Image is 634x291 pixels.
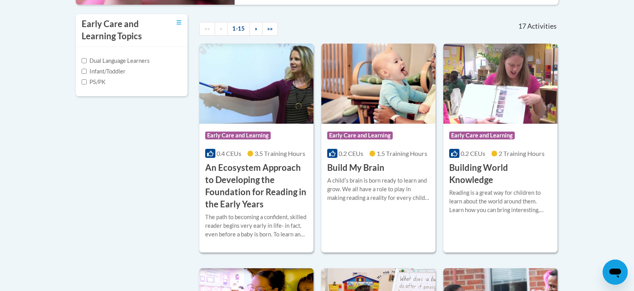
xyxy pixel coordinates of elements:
a: Toggle collapse [177,18,182,27]
span: 0.2 CEUs [461,150,485,157]
span: 0.4 CEUs [217,150,241,157]
span: «« [204,25,210,32]
label: Dual Language Learners [82,57,149,65]
iframe: Button to launch messaging window [603,260,628,285]
span: « [220,25,222,32]
input: Checkbox for Options [82,69,87,74]
span: 1.5 Training Hours [377,150,427,157]
h3: An Ecosystem Approach to Developing the Foundation for Reading in the Early Years [205,162,308,210]
a: Course LogoEarly Care and Learning0.4 CEUs3.5 Training Hours An Ecosystem Approach to Developing ... [199,44,313,253]
a: Course LogoEarly Care and Learning0.2 CEUs2 Training Hours Building World KnowledgeReading is a g... [443,44,557,253]
img: Course Logo [321,44,435,124]
img: Course Logo [443,44,557,124]
h3: Early Care and Learning Topics [82,18,156,42]
div: Reading is a great way for children to learn about the world around them. Learn how you can bring... [449,189,552,214]
span: 3.5 Training Hours [255,150,305,157]
span: 0.2 CEUs [339,150,363,157]
span: Activities [527,22,557,31]
h3: Build My Brain [327,162,384,174]
span: 2 Training Hours [499,150,545,157]
div: The path to becoming a confident, skilled reader begins very early in life- in fact, even before ... [205,213,308,239]
img: Course Logo [199,44,313,124]
h3: Building World Knowledge [449,162,552,186]
a: Course LogoEarly Care and Learning0.2 CEUs1.5 Training Hours Build My BrainA childʹs brain is bor... [321,44,435,253]
input: Checkbox for Options [82,58,87,63]
span: » [255,25,257,32]
a: Next [250,22,262,36]
span: »» [267,25,273,32]
span: Early Care and Learning [327,132,393,139]
a: End [262,22,278,36]
span: Early Care and Learning [205,132,271,139]
span: Early Care and Learning [449,132,515,139]
a: Previous [215,22,228,36]
a: Begining [199,22,215,36]
label: Infant/Toddler [82,67,126,76]
span: 17 [518,22,526,31]
label: PS/PK [82,78,106,86]
a: 1-15 [227,22,250,36]
div: A childʹs brain is born ready to learn and grow. We all have a role to play in making reading a r... [327,176,430,202]
input: Checkbox for Options [82,79,87,84]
